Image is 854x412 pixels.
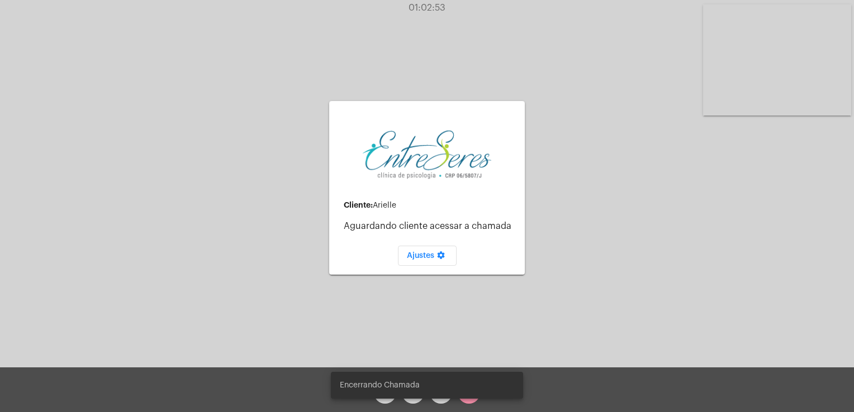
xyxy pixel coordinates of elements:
[340,380,420,391] span: Encerrando Chamada
[409,3,445,12] span: 01:02:53
[407,252,448,260] span: Ajustes
[344,201,373,209] strong: Cliente:
[344,221,516,231] p: Aguardando cliente acessar a chamada
[398,246,457,266] button: Ajustes
[363,129,491,180] img: aa27006a-a7e4-c883-abf8-315c10fe6841.png
[434,251,448,264] mat-icon: settings
[344,201,516,210] div: Arielle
